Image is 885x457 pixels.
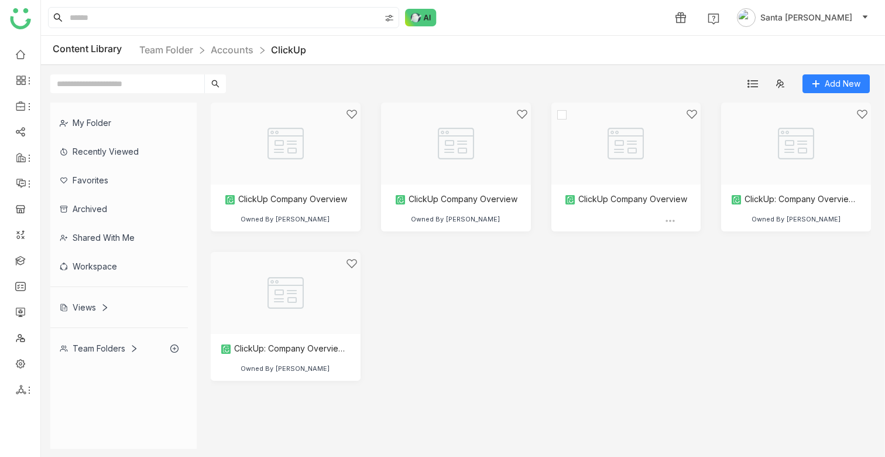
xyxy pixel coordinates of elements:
[60,302,109,312] div: Views
[405,9,437,26] img: ask-buddy-normal.svg
[730,194,862,206] div: ClickUp: Company Overview (2025)
[211,103,361,185] img: Paper
[664,215,676,227] img: more-options.svg
[50,166,188,195] div: Favorites
[735,8,871,27] button: Santa [PERSON_NAME]
[10,8,31,29] img: logo
[825,77,860,90] span: Add New
[395,194,517,206] div: ClickUp Company Overview
[241,364,330,373] div: Owned By [PERSON_NAME]
[708,13,719,25] img: help.svg
[730,194,742,206] img: paper.svg
[139,44,193,56] a: Team Folder
[50,195,188,223] div: Archived
[760,11,852,24] span: Santa [PERSON_NAME]
[53,43,306,57] div: Content Library
[395,194,406,206] img: paper.svg
[220,343,351,355] div: ClickUp: Company Overview (2025)
[60,343,138,353] div: Team Folders
[224,194,347,206] div: ClickUp Company Overview
[551,103,701,185] img: Paper
[241,215,330,223] div: Owned By [PERSON_NAME]
[271,44,306,56] a: ClickUp
[802,74,870,93] button: Add New
[50,223,188,252] div: Shared with me
[747,79,758,89] img: list.svg
[211,252,361,334] img: Paper
[381,103,531,185] img: Paper
[211,44,253,56] a: Accounts
[385,13,394,23] img: search-type.svg
[50,252,188,281] div: Workspace
[411,215,500,223] div: Owned By [PERSON_NAME]
[50,137,188,166] div: Recently Viewed
[220,343,232,355] img: paper.svg
[752,215,841,223] div: Owned By [PERSON_NAME]
[50,108,188,137] div: My Folder
[224,194,236,206] img: paper.svg
[737,8,756,27] img: avatar
[721,103,871,185] img: Paper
